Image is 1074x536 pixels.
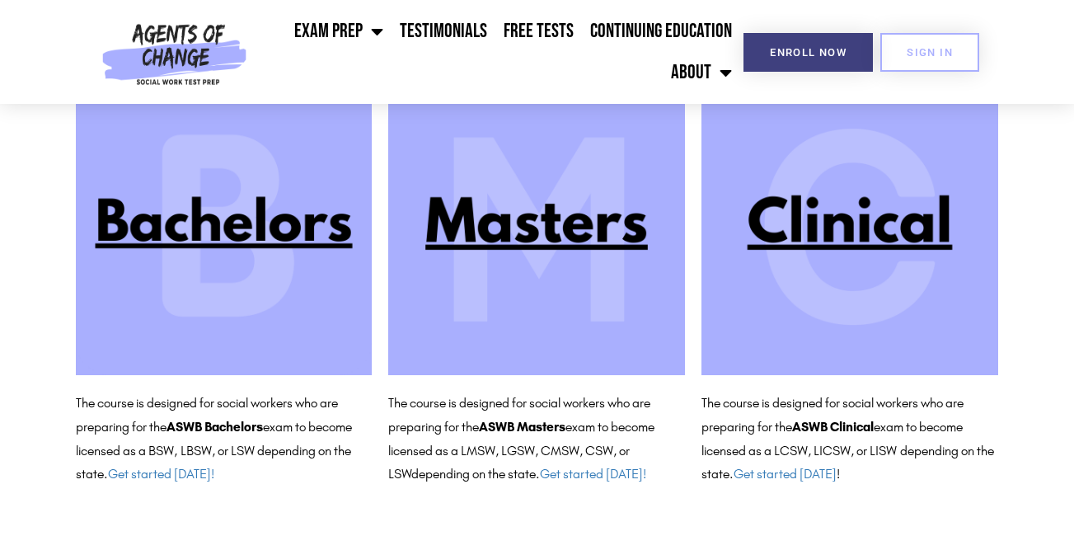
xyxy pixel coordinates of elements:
a: Continuing Education [582,11,740,52]
span: SIGN IN [907,47,953,58]
span: depending on the state. [411,466,646,482]
nav: Menu [254,11,740,93]
a: SIGN IN [880,33,979,72]
a: Get started [DATE]! [108,466,214,482]
p: The course is designed for social workers who are preparing for the exam to become licensed as a ... [76,392,373,487]
b: ASWB Bachelors [166,419,263,435]
a: Enroll Now [743,33,873,72]
a: Free Tests [495,11,582,52]
span: Enroll Now [770,47,847,58]
a: Get started [DATE]! [540,466,646,482]
p: The course is designed for social workers who are preparing for the exam to become licensed as a ... [388,392,685,487]
a: Exam Prep [286,11,392,52]
b: ASWB Masters [479,419,565,435]
span: . ! [729,466,840,482]
b: ASWB Clinical [792,419,874,435]
a: Testimonials [392,11,495,52]
p: The course is designed for social workers who are preparing for the exam to become licensed as a ... [701,392,998,487]
a: About [663,52,740,93]
a: Get started [DATE] [734,466,837,482]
